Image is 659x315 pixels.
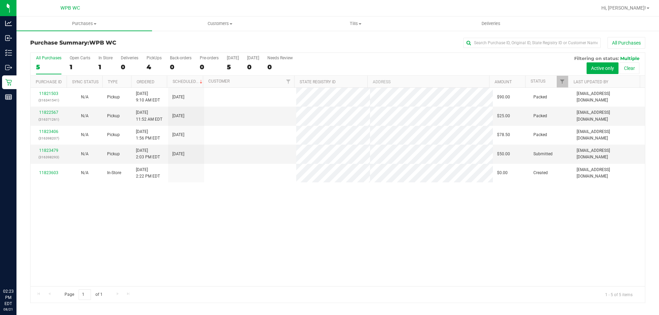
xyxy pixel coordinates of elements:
inline-svg: Reports [5,94,12,100]
span: Deliveries [472,21,510,27]
a: Tills [288,16,423,31]
button: N/A [81,94,89,100]
span: Packed [533,113,547,119]
span: $0.00 [497,170,508,176]
a: Ordered [137,80,154,84]
span: [EMAIL_ADDRESS][DOMAIN_NAME] [577,129,641,142]
span: [DATE] 2:03 PM EDT [136,147,160,160]
span: Page of 1 [59,289,108,300]
div: 0 [200,63,219,71]
span: [DATE] [172,94,184,100]
a: 11823603 [39,170,58,175]
span: WPB WC [60,5,80,11]
p: (316341541) [35,97,62,104]
div: [DATE] [227,56,239,60]
a: Last Updated By [574,80,608,84]
span: WPB WC [89,39,116,46]
span: Not Applicable [81,132,89,137]
a: Sync Status [72,80,99,84]
span: Packed [533,94,547,100]
inline-svg: Inventory [5,49,12,56]
div: PickUps [147,56,162,60]
div: Deliveries [121,56,138,60]
button: N/A [81,151,89,157]
span: Pickup [107,151,120,157]
span: Tills [288,21,423,27]
button: N/A [81,170,89,176]
div: Back-orders [170,56,192,60]
th: Address [367,76,489,88]
input: 1 [79,289,91,300]
span: Not Applicable [81,95,89,99]
a: Filter [557,76,568,87]
div: All Purchases [36,56,61,60]
span: Pickup [107,94,120,100]
div: 0 [267,63,293,71]
span: [EMAIL_ADDRESS][DOMAIN_NAME] [577,109,641,122]
div: 0 [121,63,138,71]
button: All Purchases [608,37,645,49]
a: Customers [152,16,288,31]
span: Pickup [107,113,120,119]
a: Amount [495,80,512,84]
span: $25.00 [497,113,510,119]
a: Purchases [16,16,152,31]
span: Filtering on status: [574,56,619,61]
span: In-Store [107,170,121,176]
div: 1 [99,63,113,71]
inline-svg: Retail [5,79,12,86]
span: [DATE] 11:52 AM EDT [136,109,162,122]
span: Hi, [PERSON_NAME]! [601,5,646,11]
div: 5 [227,63,239,71]
span: [DATE] 2:22 PM EDT [136,167,160,180]
span: Packed [533,132,547,138]
a: 11823406 [39,129,58,134]
inline-svg: Inbound [5,35,12,41]
a: Deliveries [423,16,559,31]
span: Purchases [16,21,152,27]
span: Multiple [620,56,639,61]
iframe: Resource center [7,260,27,281]
span: $90.00 [497,94,510,100]
span: [DATE] [172,151,184,157]
span: Created [533,170,548,176]
span: [EMAIL_ADDRESS][DOMAIN_NAME] [577,167,641,180]
span: [EMAIL_ADDRESS][DOMAIN_NAME] [577,147,641,160]
a: State Registry ID [300,80,336,84]
span: [DATE] 9:10 AM EDT [136,90,160,104]
span: Not Applicable [81,113,89,118]
p: 08/21 [3,307,13,312]
button: Active only [587,62,618,74]
div: Pre-orders [200,56,219,60]
span: [DATE] [172,113,184,119]
a: 11821503 [39,91,58,96]
span: [DATE] [172,132,184,138]
p: (316398207) [35,135,62,142]
div: In Store [99,56,113,60]
button: N/A [81,132,89,138]
span: $78.50 [497,132,510,138]
span: [EMAIL_ADDRESS][DOMAIN_NAME] [577,90,641,104]
p: (316398293) [35,154,62,160]
a: 11822567 [39,110,58,115]
div: 1 [70,63,90,71]
span: Customers [152,21,287,27]
a: Filter [283,76,294,87]
span: $50.00 [497,151,510,157]
button: Clear [620,62,639,74]
span: Pickup [107,132,120,138]
input: Search Purchase ID, Original ID, State Registry ID or Customer Name... [463,38,601,48]
div: [DATE] [247,56,259,60]
h3: Purchase Summary: [30,40,235,46]
a: Customer [208,79,230,84]
span: 1 - 5 of 5 items [600,289,638,300]
span: [DATE] 1:56 PM EDT [136,129,160,142]
a: Type [108,80,118,84]
div: 0 [247,63,259,71]
div: 4 [147,63,162,71]
p: 02:23 PM EDT [3,288,13,307]
div: Needs Review [267,56,293,60]
p: (316371261) [35,116,62,123]
div: Open Carts [70,56,90,60]
span: Not Applicable [81,170,89,175]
